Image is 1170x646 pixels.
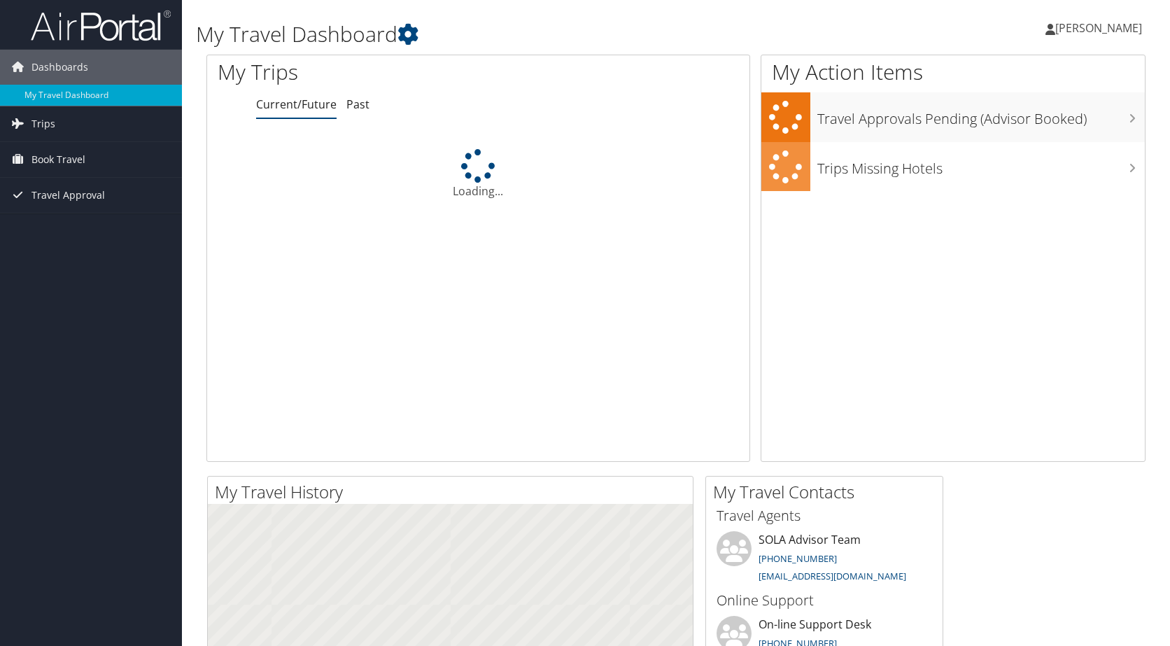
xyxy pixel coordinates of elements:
h3: Trips Missing Hotels [817,152,1145,178]
img: airportal-logo.png [31,9,171,42]
div: Loading... [207,149,749,199]
h2: My Travel History [215,480,693,504]
h1: My Trips [218,57,513,87]
h3: Travel Approvals Pending (Advisor Booked) [817,102,1145,129]
span: Dashboards [31,50,88,85]
h1: My Travel Dashboard [196,20,836,49]
h3: Travel Agents [717,506,932,526]
span: Travel Approval [31,178,105,213]
a: [PERSON_NAME] [1045,7,1156,49]
span: Book Travel [31,142,85,177]
h2: My Travel Contacts [713,480,943,504]
h1: My Action Items [761,57,1145,87]
span: [PERSON_NAME] [1055,20,1142,36]
a: [EMAIL_ADDRESS][DOMAIN_NAME] [759,570,906,582]
a: [PHONE_NUMBER] [759,552,837,565]
li: SOLA Advisor Team [710,531,939,589]
h3: Online Support [717,591,932,610]
a: Travel Approvals Pending (Advisor Booked) [761,92,1145,142]
a: Trips Missing Hotels [761,142,1145,192]
a: Current/Future [256,97,337,112]
span: Trips [31,106,55,141]
a: Past [346,97,369,112]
